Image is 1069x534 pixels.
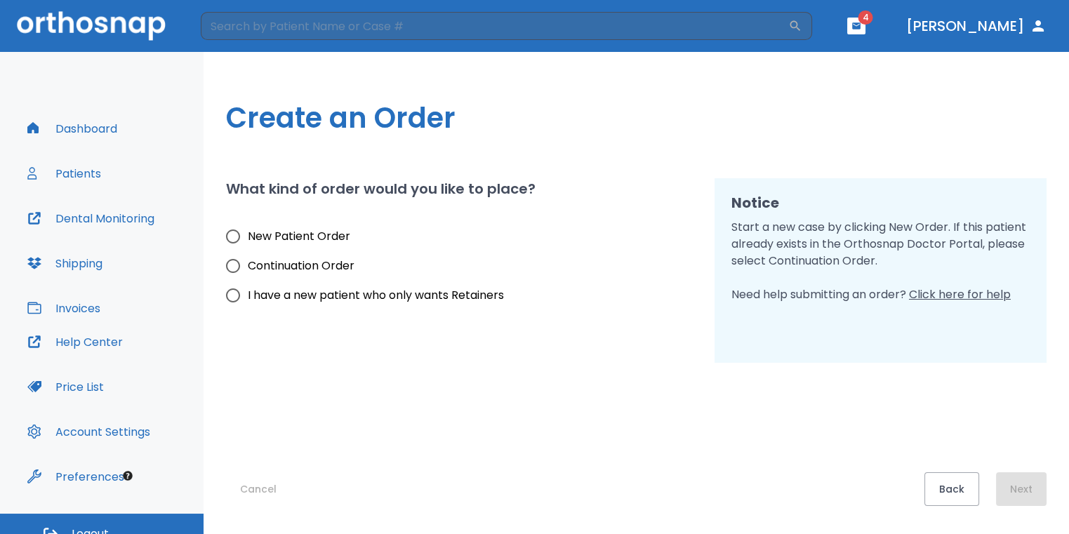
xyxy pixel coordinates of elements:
[19,112,126,145] button: Dashboard
[201,12,788,40] input: Search by Patient Name or Case #
[19,291,109,325] button: Invoices
[19,460,133,493] button: Preferences
[909,286,1011,302] span: Click here for help
[731,192,1030,213] h2: Notice
[19,156,109,190] button: Patients
[226,97,1047,139] h1: Create an Order
[924,472,979,506] button: Back
[226,178,536,199] h2: What kind of order would you like to place?
[19,325,131,359] button: Help Center
[858,11,873,25] span: 4
[248,228,350,245] span: New Patient Order
[248,258,354,274] span: Continuation Order
[17,11,166,40] img: Orthosnap
[248,287,504,304] span: I have a new patient who only wants Retainers
[19,246,111,280] button: Shipping
[19,201,163,235] button: Dental Monitoring
[19,415,159,448] button: Account Settings
[731,219,1030,303] p: Start a new case by clicking New Order. If this patient already exists in the Orthosnap Doctor Po...
[901,13,1052,39] button: [PERSON_NAME]
[19,370,112,403] button: Price List
[121,469,134,482] div: Tooltip anchor
[226,472,291,506] button: Cancel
